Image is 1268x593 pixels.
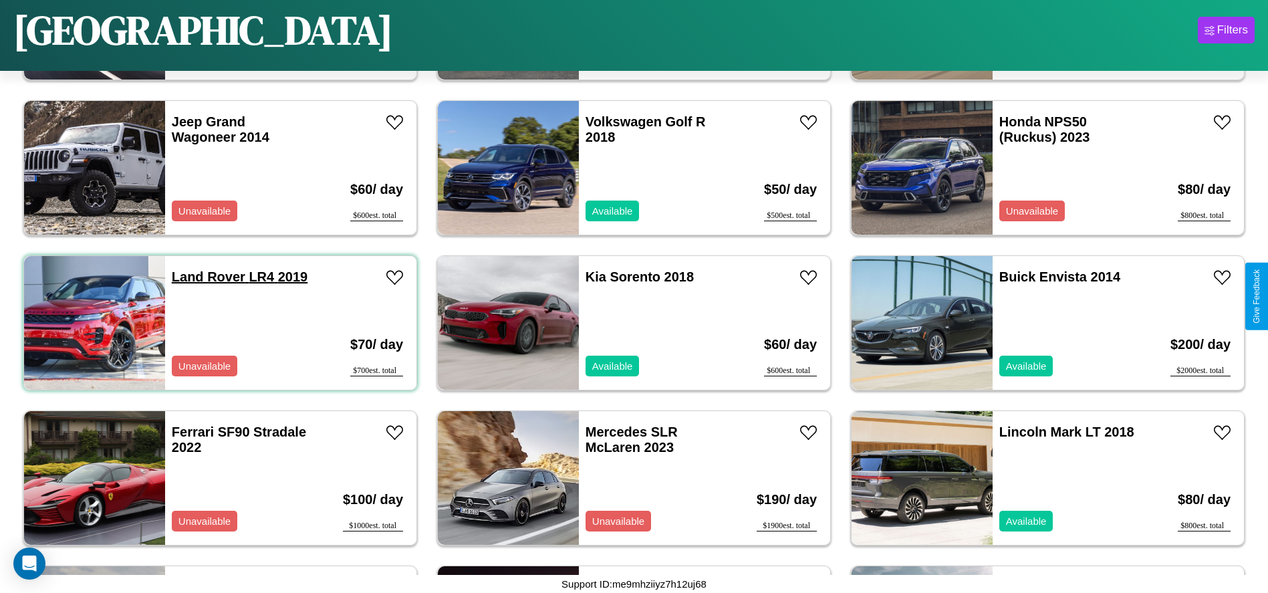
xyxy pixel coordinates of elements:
p: Unavailable [1006,202,1058,220]
p: Available [1006,357,1047,375]
h3: $ 60 / day [350,168,403,211]
p: Available [1006,512,1047,530]
a: Honda NPS50 (Ruckus) 2023 [999,114,1090,144]
div: $ 600 est. total [764,366,817,376]
p: Unavailable [178,357,231,375]
h1: [GEOGRAPHIC_DATA] [13,3,393,57]
h3: $ 50 / day [764,168,817,211]
h3: $ 80 / day [1178,168,1231,211]
div: Open Intercom Messenger [13,548,45,580]
div: $ 800 est. total [1178,211,1231,221]
p: Available [592,202,633,220]
a: Lincoln Mark LT 2018 [999,425,1134,439]
a: Kia Sorento 2018 [586,269,694,284]
div: Give Feedback [1252,269,1261,324]
a: Volkswagen Golf R 2018 [586,114,706,144]
a: Mercedes SLR McLaren 2023 [586,425,678,455]
a: Ferrari SF90 Stradale 2022 [172,425,306,455]
div: $ 500 est. total [764,211,817,221]
a: Buick Envista 2014 [999,269,1120,284]
h3: $ 100 / day [343,479,403,521]
h3: $ 60 / day [764,324,817,366]
p: Unavailable [178,202,231,220]
div: Filters [1217,23,1248,37]
h3: $ 190 / day [757,479,817,521]
p: Available [592,357,633,375]
div: $ 700 est. total [350,366,403,376]
a: Land Rover LR4 2019 [172,269,307,284]
div: $ 1000 est. total [343,521,403,531]
p: Unavailable [178,512,231,530]
h3: $ 80 / day [1178,479,1231,521]
button: Filters [1198,17,1255,43]
p: Support ID: me9mhziiyz7h12uj68 [561,575,707,593]
div: $ 600 est. total [350,211,403,221]
div: $ 800 est. total [1178,521,1231,531]
a: Jeep Grand Wagoneer 2014 [172,114,269,144]
div: $ 2000 est. total [1170,366,1231,376]
h3: $ 70 / day [350,324,403,366]
div: $ 1900 est. total [757,521,817,531]
h3: $ 200 / day [1170,324,1231,366]
p: Unavailable [592,512,644,530]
